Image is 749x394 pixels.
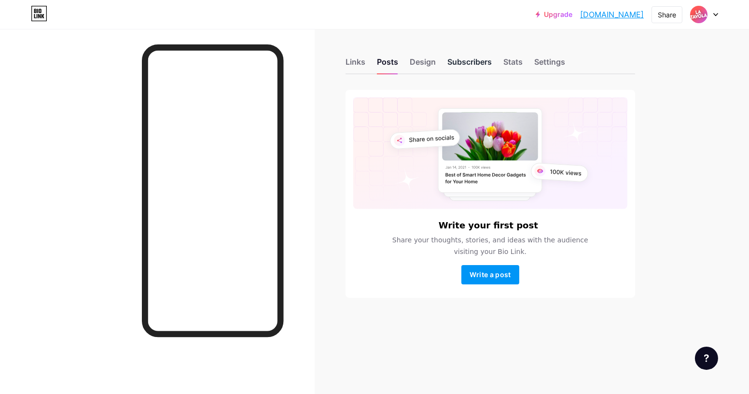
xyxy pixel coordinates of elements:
div: Settings [534,56,565,73]
div: Links [346,56,365,73]
span: Write a post [470,270,511,279]
div: Share [658,10,676,20]
div: Stats [503,56,523,73]
h6: Write your first post [439,221,538,230]
a: Upgrade [536,11,572,18]
div: Posts [377,56,398,73]
a: [DOMAIN_NAME] [580,9,644,20]
button: Write a post [461,265,519,284]
span: Share your thoughts, stories, and ideas with the audience visiting your Bio Link. [381,234,600,257]
img: latavola [690,5,708,24]
div: Design [410,56,436,73]
div: Subscribers [447,56,492,73]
